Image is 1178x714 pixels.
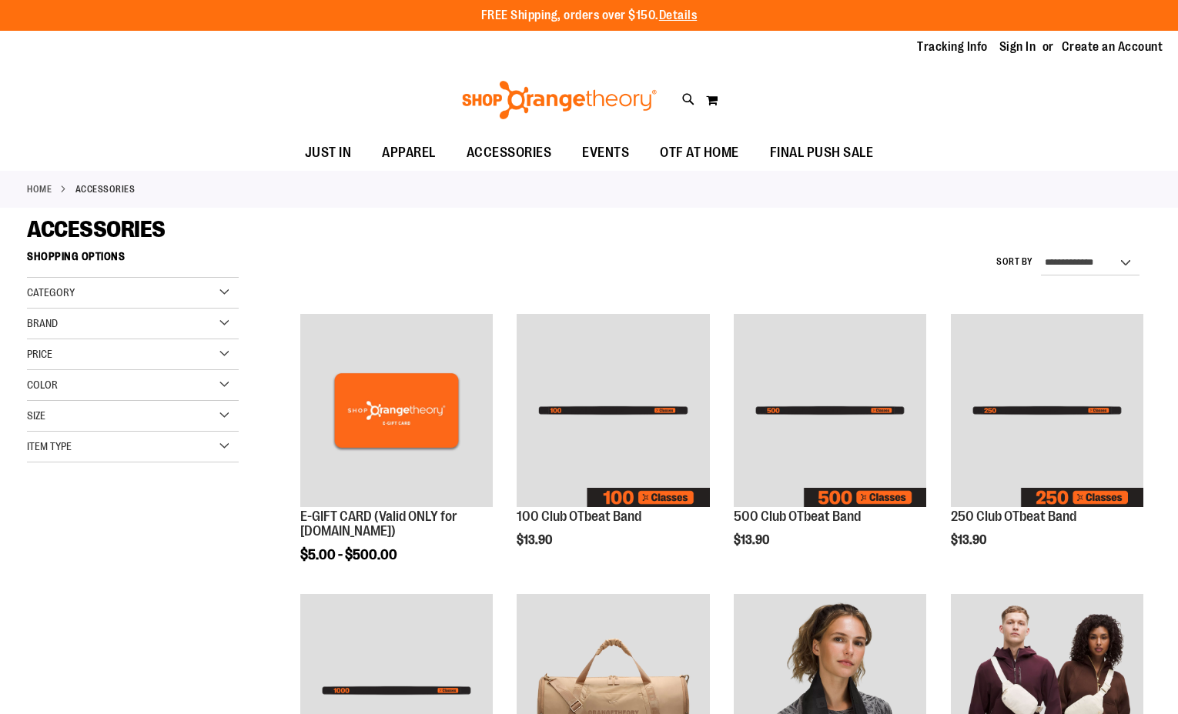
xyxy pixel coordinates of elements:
[27,216,166,242] span: ACCESSORIES
[509,306,717,579] div: product
[999,38,1036,55] a: Sign In
[305,135,352,170] span: JUST IN
[734,314,926,506] img: Image of 500 Club OTbeat Band
[755,135,889,171] a: FINAL PUSH SALE
[734,509,861,524] a: 500 Club OTbeat Band
[289,135,367,171] a: JUST IN
[27,348,52,360] span: Price
[726,306,934,579] div: product
[300,509,457,539] a: E-GIFT CARD (Valid ONLY for [DOMAIN_NAME])
[517,509,641,524] a: 100 Club OTbeat Band
[951,314,1143,506] img: Image of 250 Club OTbeat Band
[75,182,136,196] strong: ACCESSORIES
[300,314,493,506] img: E-GIFT CARD (Valid ONLY for ShopOrangetheory.com)
[517,533,554,547] span: $13.90
[567,135,644,171] a: EVENTS
[300,547,397,562] span: $5.00 - $500.00
[27,440,72,452] span: Item Type
[300,314,493,509] a: E-GIFT CARD (Valid ONLY for ShopOrangetheory.com)
[27,317,58,329] span: Brand
[27,379,58,391] span: Color
[517,314,709,509] a: Image of 100 Club OTbeat Band
[451,135,567,170] a: ACCESSORIES
[943,306,1151,579] div: product
[582,135,629,170] span: EVENTS
[27,182,52,196] a: Home
[996,255,1033,269] label: Sort By
[481,7,698,25] p: FREE Shipping, orders over $150.
[917,38,988,55] a: Tracking Info
[951,533,989,547] span: $13.90
[517,314,709,506] img: Image of 100 Club OTbeat Band
[770,135,874,170] span: FINAL PUSH SALE
[27,243,239,278] strong: Shopping Options
[467,135,552,170] span: ACCESSORIES
[293,306,500,602] div: product
[644,135,755,171] a: OTF AT HOME
[734,533,771,547] span: $13.90
[366,135,451,171] a: APPAREL
[460,81,659,119] img: Shop Orangetheory
[27,286,75,299] span: Category
[734,314,926,509] a: Image of 500 Club OTbeat Band
[659,8,698,22] a: Details
[1062,38,1163,55] a: Create an Account
[951,509,1076,524] a: 250 Club OTbeat Band
[660,135,739,170] span: OTF AT HOME
[27,409,45,422] span: Size
[951,314,1143,509] a: Image of 250 Club OTbeat Band
[382,135,436,170] span: APPAREL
